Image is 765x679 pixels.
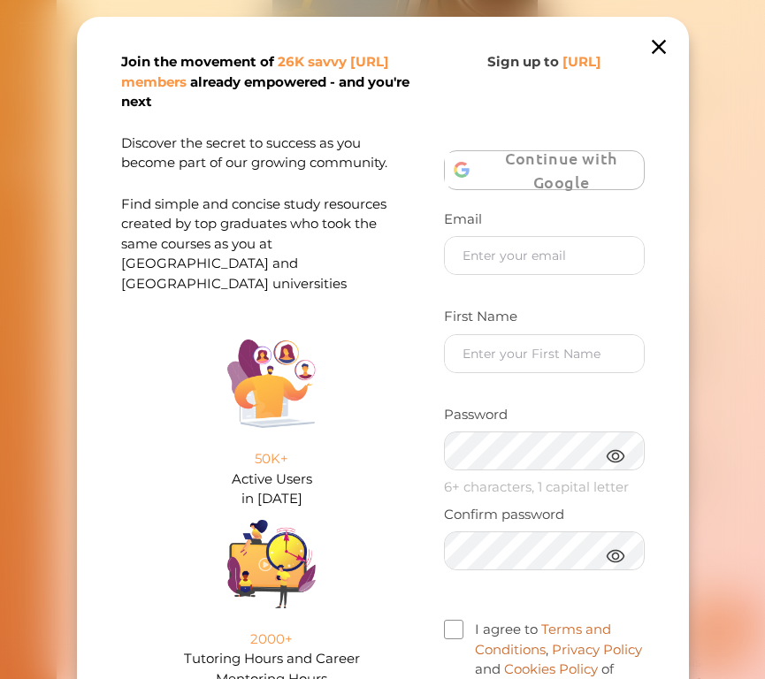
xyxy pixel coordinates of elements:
p: Discover the secret to success as you become part of our growing community. [121,112,423,173]
img: Group%201403.ccdcecb8.png [227,520,316,608]
p: Sign up to [486,52,601,72]
p: First Name [443,307,644,327]
a: Terms and Conditions [474,621,610,658]
img: eye.3286bcf0.webp [605,545,626,567]
input: Enter your email [444,237,643,274]
span: 26K savvy [URL] members [121,53,389,90]
p: Active Users in [DATE] [231,469,311,509]
p: Find simple and concise study resources created by top graduates who took the same courses as you... [121,173,423,294]
p: Join the movement of already empowered - and you're next [121,52,419,112]
p: 2000+ [250,629,293,650]
i: 1 [392,1,406,15]
p: Password [443,405,644,425]
p: Confirm password [443,505,644,525]
p: 50K+ [255,449,288,469]
input: Enter your First Name [444,335,643,372]
a: Privacy Policy [551,641,641,658]
a: Cookies Policy [503,660,597,677]
span: Continue with Google [486,137,643,202]
button: Continue with Google [443,150,644,190]
img: eye.3286bcf0.webp [605,445,626,467]
p: Email [443,210,644,230]
p: 6+ characters, 1 capital letter [443,477,644,498]
img: Illustration.25158f3c.png [227,339,316,428]
span: [URL] [562,53,601,70]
